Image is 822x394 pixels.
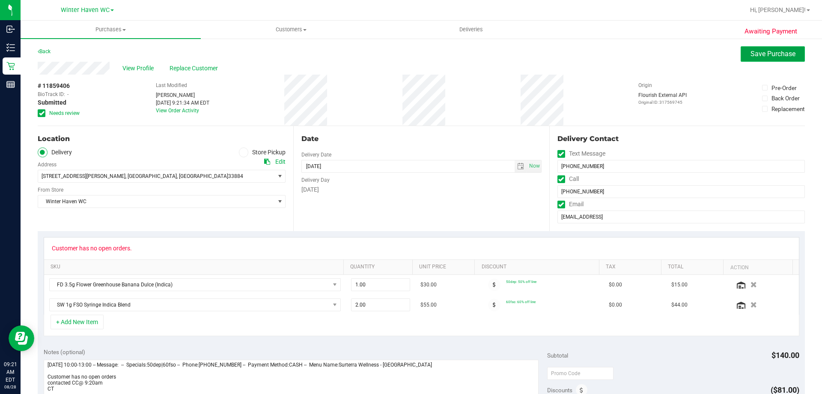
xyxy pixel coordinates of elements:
p: 09:21 AM EDT [4,361,17,384]
span: select [274,195,285,208]
span: 60fso: 60% off line [506,300,536,304]
span: Hi, [PERSON_NAME]! [750,6,806,13]
div: [PERSON_NAME] [156,91,209,99]
label: Text Message [557,147,605,160]
a: View Order Activity [156,108,199,114]
span: Purchases [21,26,201,33]
label: Call [557,173,579,185]
span: NO DATA FOUND [49,278,341,291]
label: Email [557,198,584,211]
span: [STREET_ADDRESS][PERSON_NAME] [42,173,125,179]
span: Customers [201,26,381,33]
input: Format: (999) 999-9999 [557,160,805,173]
span: $55.00 [420,301,437,309]
span: Subtotal [547,352,568,359]
a: Deliveries [381,21,561,39]
label: Delivery [38,147,72,157]
span: - [67,90,68,98]
span: $140.00 [771,351,799,360]
span: select [515,160,527,172]
input: 2.00 [351,299,410,311]
span: Set Current date [527,160,542,172]
span: Replace Customer [170,64,221,73]
a: Customers [201,21,381,39]
span: select [274,170,285,182]
span: 50dep: 50% off line [506,280,536,284]
span: Submitted [38,98,66,107]
a: Back [38,48,51,54]
a: Purchases [21,21,201,39]
label: Last Modified [156,81,187,89]
span: $0.00 [609,301,622,309]
span: $15.00 [671,281,688,289]
span: FD 3.5g Flower Greenhouse Banana Dulce (Indica) [50,279,330,291]
span: Awaiting Payment [745,27,797,36]
inline-svg: Inbound [6,25,15,33]
a: Quantity [350,264,409,271]
label: Address [38,161,57,168]
iframe: Resource center [9,325,34,351]
button: Save Purchase [741,46,805,62]
span: select [527,160,541,172]
div: Location [38,134,286,144]
a: SKU [51,264,340,271]
inline-svg: Retail [6,62,15,70]
label: Delivery Day [301,176,330,184]
span: View Profile [122,64,157,73]
div: Edit [275,157,286,166]
a: Unit Price [419,264,471,271]
div: Copy address to clipboard [264,157,270,166]
input: 1.00 [351,279,410,291]
span: Deliveries [448,26,494,33]
label: Origin [638,81,652,89]
div: Customer has no open orders. [52,245,132,252]
span: , [GEOGRAPHIC_DATA] [125,173,177,179]
span: BioTrack ID: [38,90,65,98]
div: Date [301,134,541,144]
span: , [GEOGRAPHIC_DATA] [177,173,228,179]
span: Needs review [49,109,80,117]
div: Replacement [771,105,804,113]
div: [DATE] 9:21:34 AM EDT [156,99,209,107]
p: Original ID: 317569745 [638,99,687,105]
div: Delivery Contact [557,134,805,144]
input: Format: (999) 999-9999 [557,185,805,198]
span: SW 1g FSO Syringe Indica Blend [50,299,330,311]
span: Notes (optional) [44,349,85,355]
label: Store Pickup [239,147,286,157]
input: Promo Code [547,367,614,380]
p: 08/28 [4,384,17,390]
span: $0.00 [609,281,622,289]
label: Delivery Date [301,151,331,159]
span: # 11859406 [38,81,70,90]
span: Save Purchase [751,50,795,58]
span: $44.00 [671,301,688,309]
a: Total [668,264,720,271]
inline-svg: Reports [6,80,15,89]
th: Action [723,260,792,275]
span: 33884 [228,173,243,179]
inline-svg: Inventory [6,43,15,52]
div: Back Order [771,94,800,102]
span: Winter Haven WC [61,6,110,14]
span: NO DATA FOUND [49,298,341,311]
div: Pre-Order [771,84,797,92]
a: Discount [482,264,596,271]
div: Flourish External API [638,91,687,105]
label: From Store [38,186,63,194]
div: [DATE] [301,185,541,194]
span: $30.00 [420,281,437,289]
button: + Add New Item [51,315,104,329]
span: Winter Haven WC [38,195,274,208]
a: Tax [606,264,658,271]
